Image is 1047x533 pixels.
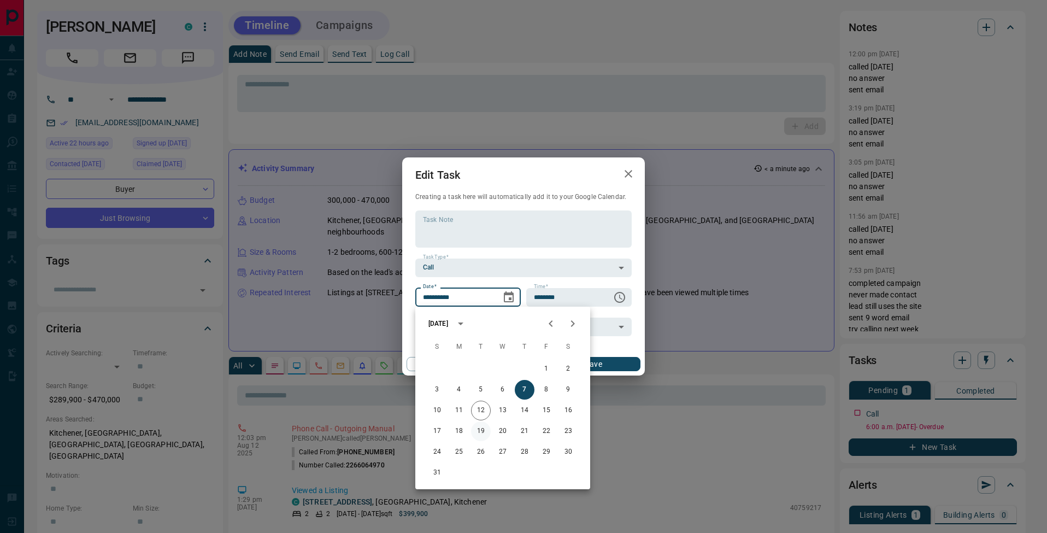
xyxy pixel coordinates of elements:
[471,336,491,358] span: Tuesday
[449,336,469,358] span: Monday
[515,442,534,462] button: 28
[547,357,640,371] button: Save
[449,380,469,400] button: 4
[537,380,556,400] button: 8
[428,319,448,329] div: [DATE]
[423,254,449,261] label: Task Type
[471,421,491,441] button: 19
[515,421,534,441] button: 21
[537,401,556,420] button: 15
[540,313,562,335] button: Previous month
[562,313,584,335] button: Next month
[427,442,447,462] button: 24
[493,380,513,400] button: 6
[558,380,578,400] button: 9
[537,359,556,379] button: 1
[558,336,578,358] span: Saturday
[493,442,513,462] button: 27
[493,336,513,358] span: Wednesday
[415,259,632,277] div: Call
[415,192,632,202] p: Creating a task here will automatically add it to your Google Calendar.
[515,401,534,420] button: 14
[427,421,447,441] button: 17
[427,336,447,358] span: Sunday
[427,380,447,400] button: 3
[515,380,534,400] button: 7
[558,442,578,462] button: 30
[609,286,631,308] button: Choose time, selected time is 6:00 AM
[493,401,513,420] button: 13
[498,286,520,308] button: Choose date, selected date is Aug 7, 2025
[402,157,473,192] h2: Edit Task
[558,421,578,441] button: 23
[449,401,469,420] button: 11
[471,401,491,420] button: 12
[537,442,556,462] button: 29
[558,359,578,379] button: 2
[558,401,578,420] button: 16
[515,336,534,358] span: Thursday
[534,283,548,290] label: Time
[449,421,469,441] button: 18
[427,463,447,483] button: 31
[407,357,500,371] button: Cancel
[537,336,556,358] span: Friday
[451,314,470,333] button: calendar view is open, switch to year view
[449,442,469,462] button: 25
[493,421,513,441] button: 20
[471,442,491,462] button: 26
[423,283,437,290] label: Date
[471,380,491,400] button: 5
[537,421,556,441] button: 22
[427,401,447,420] button: 10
